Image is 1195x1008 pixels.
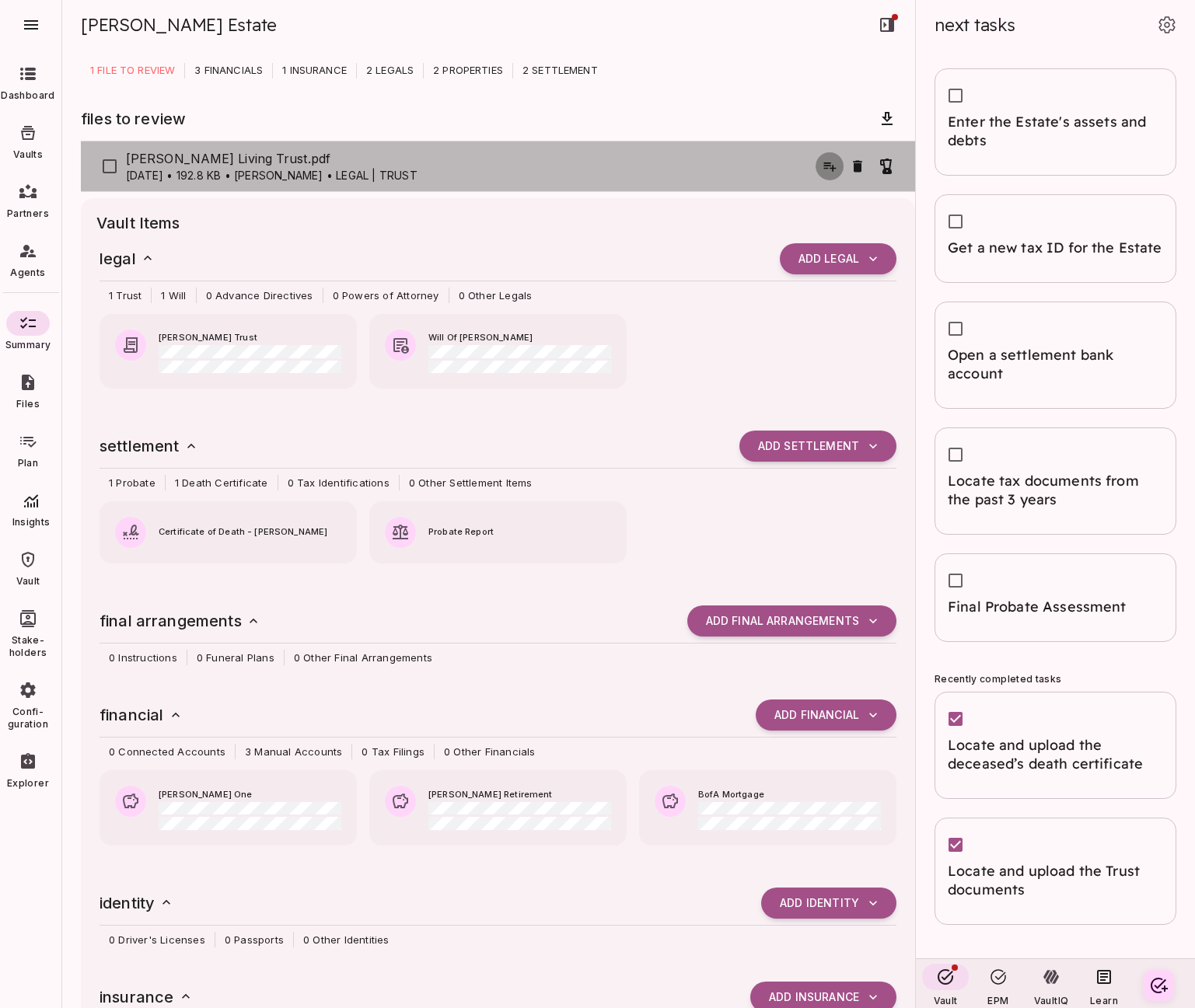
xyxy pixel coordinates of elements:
span: VaultIQ [1034,995,1068,1006]
h6: identity [100,891,174,916]
div: [PERSON_NAME] Living Trust.pdf[DATE] • 192.8 KB • [PERSON_NAME] • LEGAL | TRUST [81,141,915,191]
p: 2 PROPERTIES [424,63,512,78]
span: Explorer [7,777,49,790]
button: ADD Identity [761,888,896,919]
span: Vault [934,995,958,1006]
div: financial ADD Financial0 Connected Accounts3 Manual Accounts0 Tax Filings0 Other Financials [84,692,912,767]
span: Get a new tax ID for the Estate [948,239,1163,257]
span: Open a settlement bank account [948,346,1163,383]
span: 0 Passports [215,932,293,947]
p: 2 LEGALS [357,63,423,78]
span: 0 Tax Filings [352,744,434,759]
h6: financial [100,703,183,727]
span: 0 Powers of Attorney [323,288,449,303]
span: next tasks [935,14,1015,36]
span: Final Probate Assessment [948,598,1163,616]
button: Remove [844,152,872,180]
h6: settlement [100,434,199,459]
span: Enter the Estate's assets and debts [948,113,1163,150]
h6: final arrangements [100,609,261,633]
span: 0 Other Final Arrangements [285,650,442,665]
p: 1 FILE TO REVIEW [81,63,184,78]
button: [PERSON_NAME] One [100,770,357,846]
span: 0 Other Settlement Items [400,475,542,490]
span: [PERSON_NAME] Trust [159,331,341,345]
button: Will Of [PERSON_NAME] [369,314,627,389]
p: [DATE] • 192.8 KB • [PERSON_NAME] • LEGAL | TRUST [126,168,816,183]
span: files to review [81,110,186,128]
span: 0 Connected Accounts [100,744,235,759]
span: [PERSON_NAME] Retirement [428,788,611,802]
div: Locate and upload the Trust documents [935,818,1176,925]
button: ADD Settlement [739,431,896,462]
div: settlement ADD Settlement1 Probate1 Death Certificate0 Tax Identifications0 Other Settlement Items [84,423,912,498]
span: 0 Funeral Plans [187,650,284,665]
span: 0 Driver's Licenses [100,932,215,947]
div: Open a settlement bank account [935,302,1176,409]
span: [PERSON_NAME] Living Trust.pdf [126,149,816,168]
span: Locate tax documents from the past 3 years [948,472,1163,509]
p: 3 FINANCIALS [185,63,272,78]
span: Plan [18,457,38,469]
button: [PERSON_NAME] Trust [100,314,357,389]
button: Download files [872,103,903,134]
span: Recently completed tasks [935,673,1061,685]
div: Enter the Estate's assets and debts [935,68,1176,176]
span: 1 Will [152,288,195,303]
div: identity ADD Identity0 Driver's Licenses0 Passports0 Other Identities [84,880,912,955]
span: Locate and upload the Trust documents [948,862,1163,899]
p: 1 INSURANCE [273,63,356,78]
div: Locate and upload the deceased’s death certificate [935,692,1176,799]
button: BofA Mortgage [639,770,896,846]
span: BofA Mortgage [698,788,881,802]
button: Certificate of Death - [PERSON_NAME] [100,501,357,563]
span: [PERSON_NAME] Estate [81,14,277,36]
span: 0 Other Identities [294,932,399,947]
div: Get a new tax ID for the Estate [935,194,1176,283]
span: Probate Report [428,525,611,539]
button: ADD Final arrangements [687,605,896,637]
span: 1 Death Certificate [166,475,278,490]
span: 3 Manual Accounts [236,744,351,759]
div: Final Probate Assessment [935,553,1176,642]
span: Will Of [PERSON_NAME] [428,331,611,345]
span: Certificate of Death - [PERSON_NAME] [159,525,341,539]
button: Add Trust [816,152,844,180]
div: legal ADD Legal1 Trust1 Will0 Advance Directives0 Powers of Attorney0 Other Legals [84,235,912,311]
button: ADD Financial [756,699,896,731]
span: Vault [16,575,40,588]
div: Locate tax documents from the past 3 years [935,427,1176,535]
span: 0 Other Financials [435,744,545,759]
span: Learn [1090,995,1118,1006]
div: Insights [3,481,59,535]
span: [PERSON_NAME] One [159,788,341,802]
button: Create your first task [1143,970,1174,1001]
button: [PERSON_NAME] Retirement [369,770,627,846]
span: Partners [7,208,49,220]
span: 0 Tax Identifications [278,475,399,490]
span: Files [16,398,40,410]
span: Vaults [13,148,43,161]
span: Dashboard [1,89,54,102]
span: Locate and upload the deceased’s death certificate [948,736,1163,773]
span: Summary [5,339,51,351]
button: Probate Report [369,501,627,563]
span: 0 Instructions [100,650,187,665]
span: Agents [10,267,45,279]
span: Insights [3,516,59,528]
span: 0 Other Legals [449,288,542,303]
div: final arrangements ADD Final arrangements0 Instructions0 Funeral Plans0 Other Final Arrangements [84,598,912,673]
span: 1 Probate [100,475,165,490]
h6: legal [100,246,155,271]
span: Vault Items [96,211,900,235]
span: 1 Trust [100,288,151,303]
span: 0 Advance Directives [197,288,323,303]
span: EPM [987,995,1008,1006]
p: 2 SETTLEMENT [513,63,607,78]
button: ADD Legal [780,243,896,274]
